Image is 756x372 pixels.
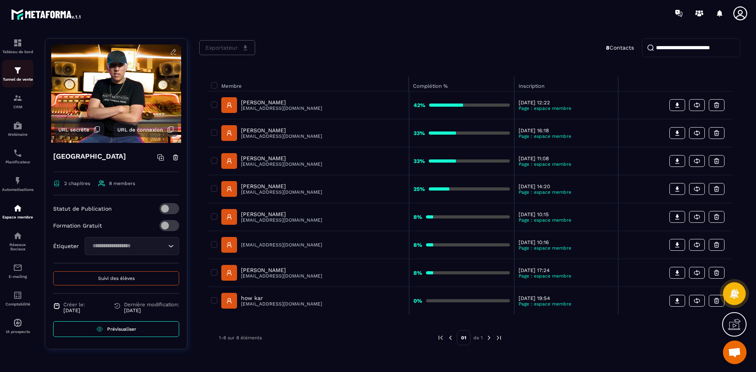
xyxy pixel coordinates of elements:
p: [PERSON_NAME] [241,99,322,105]
span: Dernière modification: [124,302,179,307]
a: social-networksocial-networkRéseaux Sociaux [2,225,33,257]
p: Formation Gratuit [53,222,102,229]
p: Automatisations [2,187,33,192]
p: Comptabilité [2,302,33,306]
img: formation [13,93,22,103]
a: [EMAIL_ADDRESS][DOMAIN_NAME] [221,237,322,253]
img: automations [13,176,22,185]
img: formation [13,38,22,48]
a: formationformationTableau de bord [2,32,33,60]
a: automationsautomationsWebinaire [2,115,33,143]
strong: 0% [413,298,422,304]
p: Statut de Publication [53,205,112,212]
p: Page : espace membre [519,189,614,195]
a: formationformationCRM [2,87,33,115]
div: Search for option [85,237,179,255]
p: [EMAIL_ADDRESS][DOMAIN_NAME] [241,105,322,111]
p: [DATE] 10:15 [519,211,614,217]
img: scheduler [13,148,22,158]
input: Search for option [90,242,166,250]
p: Page : espace membre [519,245,614,251]
a: formationformationTunnel de vente [2,60,33,87]
img: accountant [13,291,22,300]
p: [DATE] [63,307,85,313]
p: [PERSON_NAME] [241,183,322,189]
img: email [13,263,22,272]
p: [DATE] 12:22 [519,100,614,105]
p: Étiqueter [53,243,79,249]
p: [DATE] 10:16 [519,239,614,245]
img: logo [11,7,82,21]
p: [PERSON_NAME] [241,267,322,273]
span: Prévisualiser [107,326,136,332]
a: [PERSON_NAME][EMAIL_ADDRESS][DOMAIN_NAME] [221,265,322,281]
img: prev [437,334,444,341]
th: Membre [207,77,409,91]
p: Page : espace membre [519,301,614,307]
p: [DATE] [124,307,179,313]
strong: 42% [413,102,425,108]
p: [EMAIL_ADDRESS][DOMAIN_NAME] [241,161,322,167]
a: [PERSON_NAME][EMAIL_ADDRESS][DOMAIN_NAME] [221,153,322,169]
p: [DATE] 19:54 [519,295,614,301]
a: Ouvrir le chat [723,341,747,364]
p: how kar [241,295,322,301]
img: prev [447,334,454,341]
p: [EMAIL_ADDRESS][DOMAIN_NAME] [241,217,322,223]
span: URL de connexion [117,127,163,133]
a: Prévisualiser [53,321,179,337]
span: 8 members [109,181,135,186]
p: Réseaux Sociaux [2,242,33,251]
strong: 33% [413,158,425,164]
a: automationsautomationsAutomatisations [2,170,33,198]
a: accountantaccountantComptabilité [2,285,33,312]
p: E-mailing [2,274,33,279]
p: [DATE] 11:08 [519,155,614,161]
strong: 25% [413,186,425,192]
img: social-network [13,231,22,241]
p: CRM [2,105,33,109]
p: [EMAIL_ADDRESS][DOMAIN_NAME] [241,273,322,279]
strong: 8% [413,242,422,248]
img: automations [13,318,22,328]
p: Planificateur [2,160,33,164]
button: URL secrète [54,122,104,137]
p: [EMAIL_ADDRESS][DOMAIN_NAME] [241,189,322,195]
p: [EMAIL_ADDRESS][DOMAIN_NAME] [241,133,322,139]
p: Contacts [606,44,634,51]
p: de 1 [473,335,483,341]
strong: 8% [413,270,422,276]
p: [PERSON_NAME] [241,211,322,217]
p: Espace membre [2,215,33,219]
h4: [GEOGRAPHIC_DATA] [53,151,126,162]
p: Tunnel de vente [2,77,33,81]
p: Webinaire [2,132,33,137]
a: automationsautomationsEspace membre [2,198,33,225]
p: Page : espace membre [519,217,614,223]
p: Page : espace membre [519,273,614,279]
a: [PERSON_NAME][EMAIL_ADDRESS][DOMAIN_NAME] [221,181,322,197]
img: automations [13,204,22,213]
p: Page : espace membre [519,133,614,139]
p: [EMAIL_ADDRESS][DOMAIN_NAME] [241,301,322,307]
p: 01 [457,330,471,345]
img: next [495,334,502,341]
button: Suivi des élèves [53,271,179,285]
p: [PERSON_NAME] [241,127,322,133]
span: Créer le: [63,302,85,307]
p: Page : espace membre [519,161,614,167]
span: 2 chapitres [64,181,90,186]
span: URL secrète [58,127,89,133]
p: Tableau de bord [2,50,33,54]
p: Page : espace membre [519,105,614,111]
strong: 8 [606,44,610,51]
p: [PERSON_NAME] [241,155,322,161]
a: [PERSON_NAME][EMAIL_ADDRESS][DOMAIN_NAME] [221,125,322,141]
strong: 33% [413,130,425,136]
th: Inscription [514,77,618,91]
img: background [51,44,181,143]
a: [PERSON_NAME][EMAIL_ADDRESS][DOMAIN_NAME] [221,97,322,113]
p: IA prospects [2,329,33,334]
a: emailemailE-mailing [2,257,33,285]
p: [DATE] 16:18 [519,128,614,133]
